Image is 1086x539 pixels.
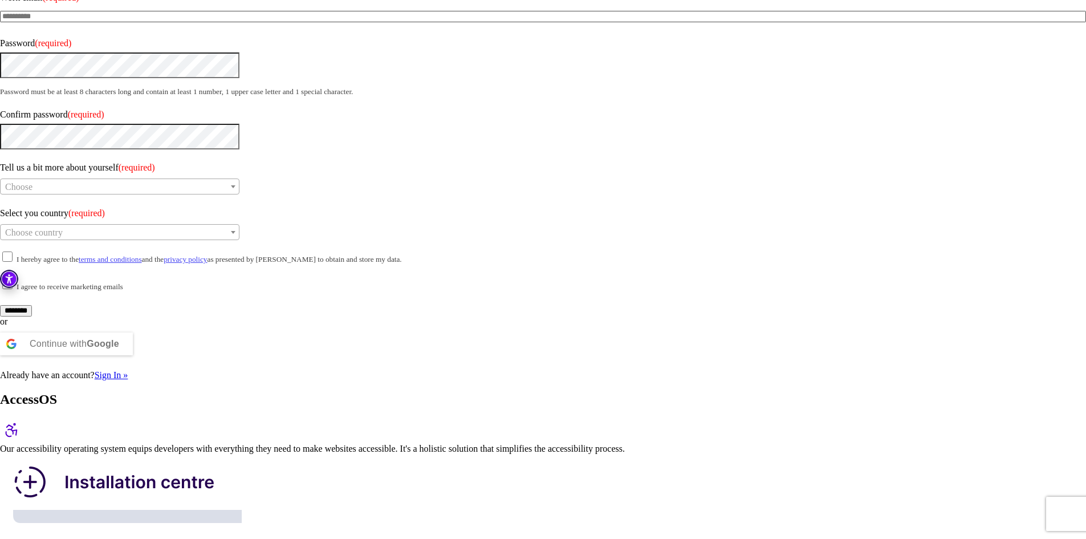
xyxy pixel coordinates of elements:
b: Google [87,339,119,348]
small: I agree to receive marketing emails [17,282,123,291]
span: Choose [5,182,32,192]
small: I hereby agree to the and the as presented by [PERSON_NAME] to obtain and store my data. [17,255,402,264]
span: (required) [35,38,71,48]
input: I hereby agree to theterms and conditionsand theprivacy policyas presented by [PERSON_NAME] to ob... [2,252,13,262]
span: (required) [119,163,155,172]
span: Choose country [5,228,63,237]
div: Continue with [30,333,119,355]
span: (required) [68,208,105,218]
a: privacy policy [164,255,207,264]
a: terms and conditions [79,255,142,264]
span: (required) [68,110,104,119]
a: Sign In » [95,370,128,380]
